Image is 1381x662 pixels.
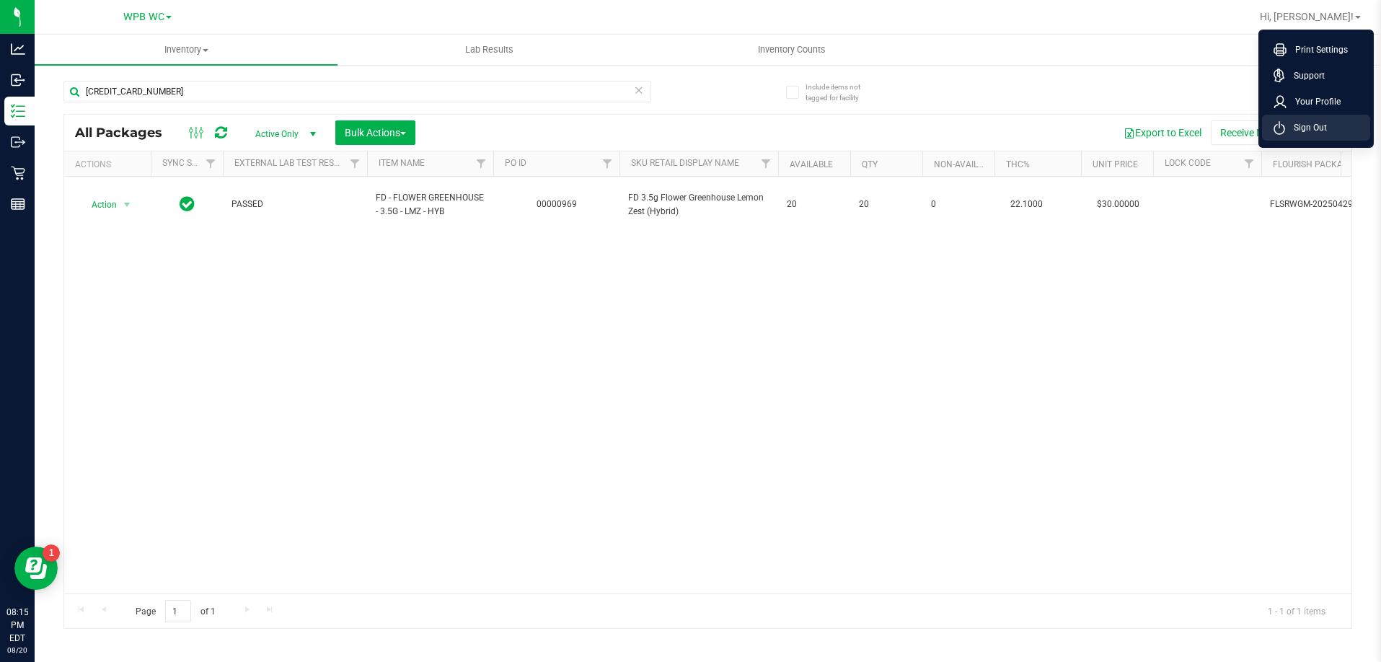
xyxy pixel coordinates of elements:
[123,600,227,622] span: Page of 1
[35,43,337,56] span: Inventory
[1165,158,1211,168] a: Lock Code
[6,606,28,645] p: 08:15 PM EDT
[162,158,218,168] a: Sync Status
[790,159,833,169] a: Available
[806,81,878,103] span: Include items not tagged for facility
[231,198,358,211] span: PASSED
[1287,43,1348,57] span: Print Settings
[1285,69,1325,83] span: Support
[199,151,223,176] a: Filter
[35,35,337,65] a: Inventory
[537,199,577,209] a: 00000969
[1262,115,1370,141] li: Sign Out
[628,191,769,219] span: FD 3.5g Flower Greenhouse Lemon Zest (Hybrid)
[376,191,485,219] span: FD - FLOWER GREENHOUSE - 3.5G - LMZ - HYB
[1093,159,1138,169] a: Unit Price
[14,547,58,590] iframe: Resource center
[1090,194,1147,215] span: $30.00000
[11,197,25,211] inline-svg: Reports
[11,104,25,118] inline-svg: Inventory
[640,35,943,65] a: Inventory Counts
[234,158,348,168] a: External Lab Test Result
[934,159,998,169] a: Non-Available
[345,127,406,138] span: Bulk Actions
[931,198,986,211] span: 0
[11,42,25,56] inline-svg: Analytics
[11,135,25,149] inline-svg: Outbound
[6,645,28,656] p: 08/20
[343,151,367,176] a: Filter
[43,544,60,562] iframe: Resource center unread badge
[11,73,25,87] inline-svg: Inbound
[1260,11,1354,22] span: Hi, [PERSON_NAME]!
[1114,120,1211,145] button: Export to Excel
[1256,600,1337,622] span: 1 - 1 of 1 items
[634,81,644,100] span: Clear
[596,151,619,176] a: Filter
[79,195,118,215] span: Action
[75,159,145,169] div: Actions
[1274,69,1364,83] a: Support
[180,194,195,214] span: In Sync
[63,81,651,102] input: Search Package ID, Item Name, SKU, Lot or Part Number...
[1006,159,1030,169] a: THC%
[379,158,425,168] a: Item Name
[1211,120,1330,145] button: Receive Non-Cannabis
[1003,194,1050,215] span: 22.1000
[787,198,842,211] span: 20
[862,159,878,169] a: Qty
[1287,94,1341,109] span: Your Profile
[335,120,415,145] button: Bulk Actions
[738,43,845,56] span: Inventory Counts
[337,35,640,65] a: Lab Results
[123,11,164,23] span: WPB WC
[859,198,914,211] span: 20
[118,195,136,215] span: select
[75,125,177,141] span: All Packages
[1237,151,1261,176] a: Filter
[11,166,25,180] inline-svg: Retail
[469,151,493,176] a: Filter
[754,151,778,176] a: Filter
[505,158,526,168] a: PO ID
[1285,120,1327,135] span: Sign Out
[1273,159,1364,169] a: Flourish Package ID
[165,600,191,622] input: 1
[446,43,533,56] span: Lab Results
[631,158,739,168] a: Sku Retail Display Name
